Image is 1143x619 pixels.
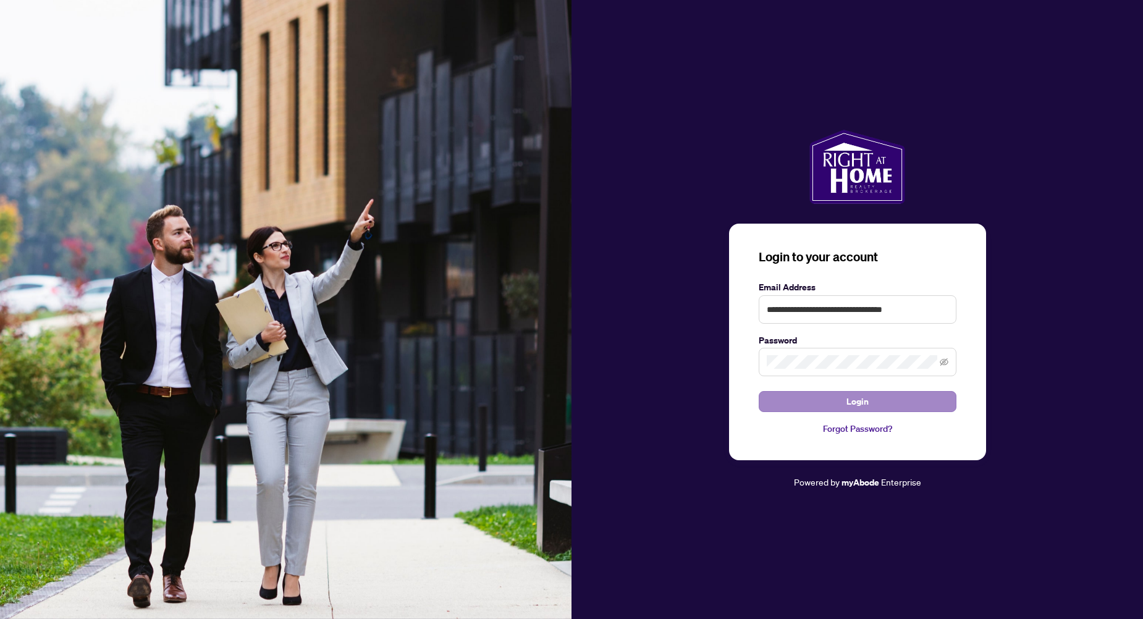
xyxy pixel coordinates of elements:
button: Login [759,391,956,412]
a: Forgot Password? [759,422,956,436]
span: Login [846,392,869,411]
img: ma-logo [809,130,905,204]
span: Powered by [794,476,840,487]
label: Email Address [759,280,956,294]
h3: Login to your account [759,248,956,266]
a: myAbode [841,476,879,489]
span: Enterprise [881,476,921,487]
label: Password [759,334,956,347]
span: eye-invisible [940,358,948,366]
